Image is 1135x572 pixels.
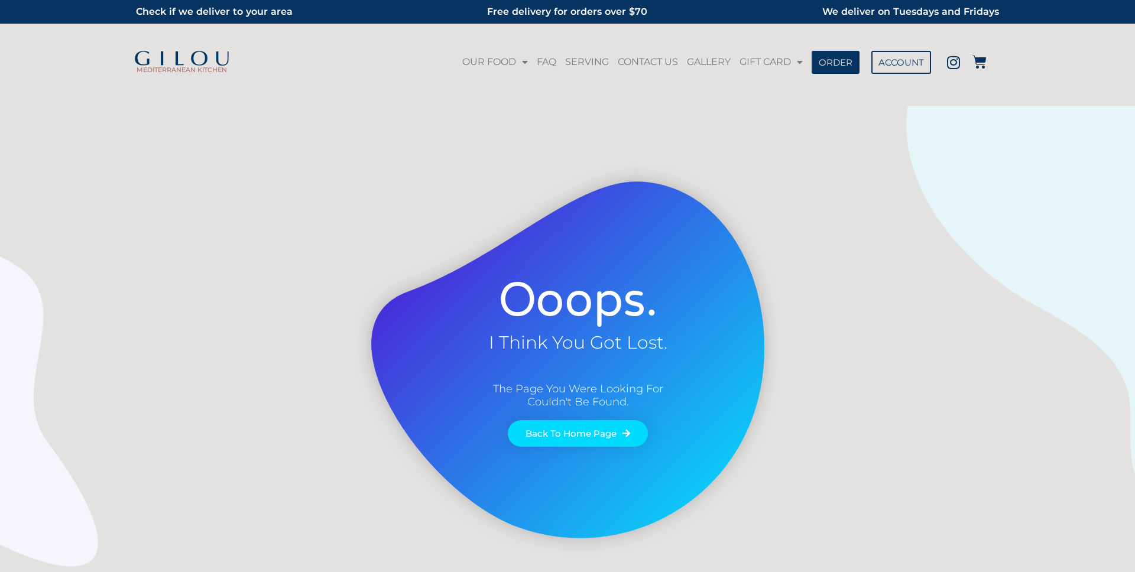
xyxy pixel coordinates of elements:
[684,48,734,76] a: GALLERY
[878,58,924,67] span: ACCOUNT
[476,272,680,329] h2: Ooops.
[133,51,231,67] img: Gilou Logo
[508,420,648,447] a: back to home page
[534,48,559,76] a: FAQ
[130,67,234,73] h2: MEDITERRANEAN KITCHEN
[871,51,931,74] a: ACCOUNT
[719,3,999,21] h2: We deliver on Tuesdays and Fridays
[526,429,617,438] span: back to home page
[458,48,806,76] nav: Menu
[476,332,680,353] h2: I Think You Got Lost.
[459,48,531,76] a: OUR FOOD
[562,48,612,76] a: SERVING
[476,383,680,408] h2: The Page You Were Looking For Couldn't Be Found.
[812,51,860,74] a: ORDER
[615,48,681,76] a: CONTACT US
[136,6,293,17] a: Check if we deliver to your area
[427,3,707,21] h2: Free delivery for orders over $70
[737,48,806,76] a: GIFT CARD
[819,58,852,67] span: ORDER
